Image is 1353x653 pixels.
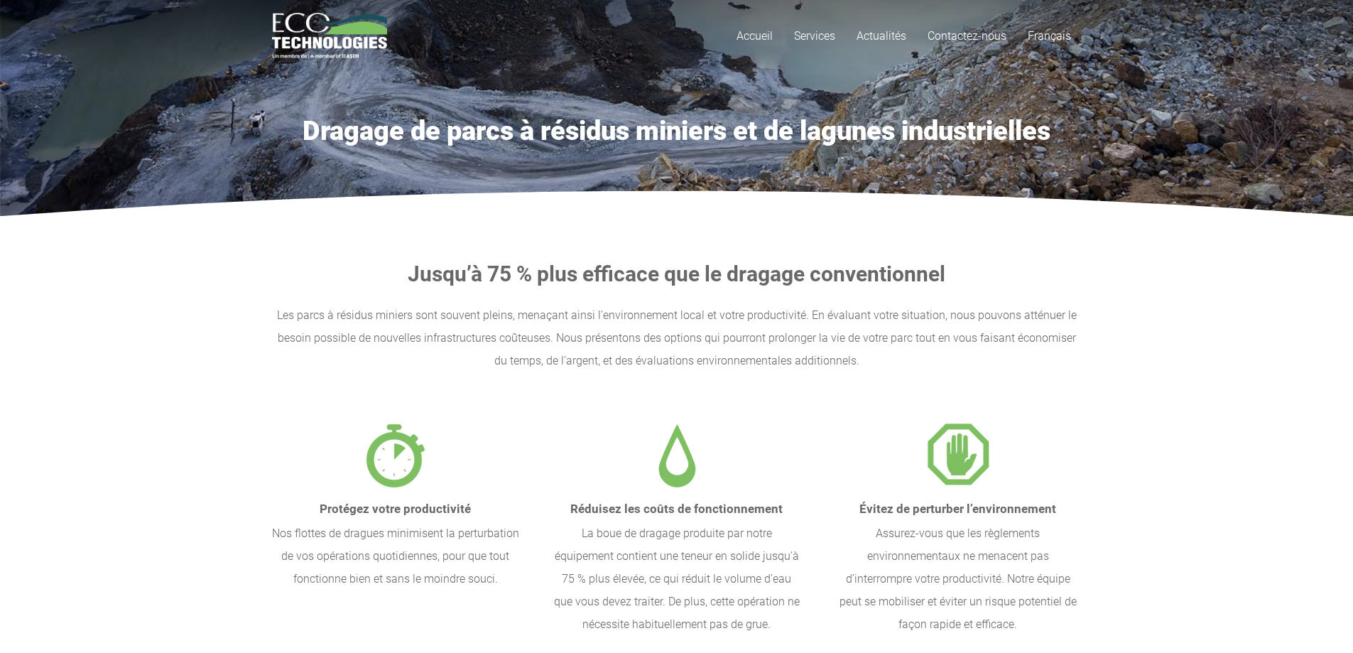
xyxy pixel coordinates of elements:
[859,502,1056,516] strong: Évitez de perturber l’environnement
[928,29,1006,43] span: Contactez-nous
[272,522,519,590] p: Nos flottes de dragues minimisent la perturbation de vos opérations quotidiennes, pour que tout f...
[1028,29,1071,43] span: Français
[408,261,945,286] strong: Jusqu’à 75 % plus efficace que le dragage conventionnel
[570,502,783,516] strong: Réduisez les coûts de fonctionnement
[272,13,388,59] a: logo_EcoTech_ASDR_RGB
[737,29,773,43] span: Accueil
[835,522,1082,636] p: Assurez-vous que les règlements environnementaux ne menacent pas d’interrompre votre productivité...
[272,115,1082,148] h1: Dragage de parcs à résidus miniers et de lagunes industrielles
[553,522,800,636] p: La boue de dragage produite par notre équipement contient une teneur en solide jusqu’à 75 % plus ...
[857,29,906,43] span: Actualités
[320,502,471,516] strong: Protégez votre productivité
[794,29,835,43] span: Services
[272,304,1082,372] p: Les parcs à résidus miniers sont souvent pleins, menaçant ainsi l’environnement local et votre pr...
